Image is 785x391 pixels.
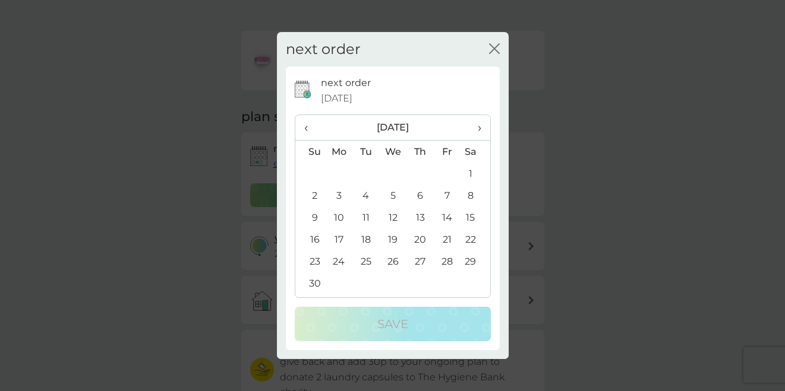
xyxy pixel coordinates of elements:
[295,185,326,206] td: 2
[406,185,433,206] td: 6
[460,250,490,272] td: 29
[321,91,352,106] span: [DATE]
[434,185,461,206] td: 7
[352,250,379,272] td: 25
[321,75,371,91] p: next order
[304,115,317,140] span: ‹
[352,185,379,206] td: 4
[379,206,406,228] td: 12
[352,141,379,163] th: Tu
[460,185,490,206] td: 8
[434,228,461,250] td: 21
[326,141,353,163] th: Mo
[434,141,461,163] th: Fr
[406,250,433,272] td: 27
[326,250,353,272] td: 24
[460,206,490,228] td: 15
[406,206,433,228] td: 13
[326,228,353,250] td: 17
[379,228,406,250] td: 19
[377,314,408,333] p: Save
[295,250,326,272] td: 23
[379,250,406,272] td: 26
[295,206,326,228] td: 9
[460,163,490,185] td: 1
[352,206,379,228] td: 11
[489,43,500,56] button: close
[352,228,379,250] td: 18
[295,228,326,250] td: 16
[406,141,433,163] th: Th
[295,141,326,163] th: Su
[434,206,461,228] td: 14
[326,185,353,206] td: 3
[434,250,461,272] td: 28
[460,141,490,163] th: Sa
[406,228,433,250] td: 20
[379,141,406,163] th: We
[295,307,491,341] button: Save
[326,206,353,228] td: 10
[469,115,481,140] span: ›
[295,272,326,294] td: 30
[286,41,361,58] h2: next order
[379,185,406,206] td: 5
[326,115,461,141] th: [DATE]
[460,228,490,250] td: 22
